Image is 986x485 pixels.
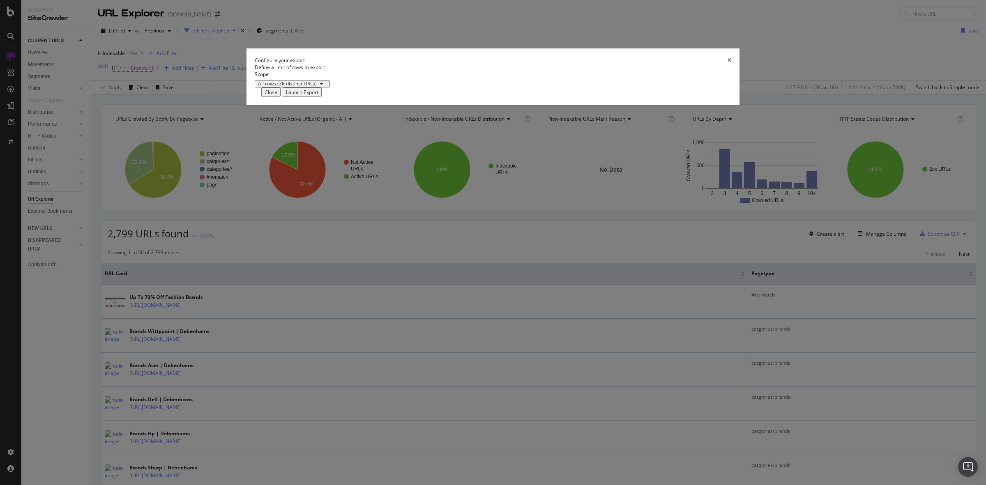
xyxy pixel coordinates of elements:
div: Close [265,89,277,96]
div: Open Intercom Messenger [958,457,978,477]
div: modal [246,48,739,105]
button: Launch Export [283,87,322,97]
button: Close [261,87,281,97]
div: All rows (3K distinct URLs) [258,81,317,86]
div: times [728,57,731,64]
div: Launch Export [286,89,318,96]
div: Define a limit of rows to export [255,64,731,71]
label: Scope [255,71,269,78]
div: Configure your export [255,57,305,64]
button: All rows (3K distinct URLs) [255,80,330,87]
